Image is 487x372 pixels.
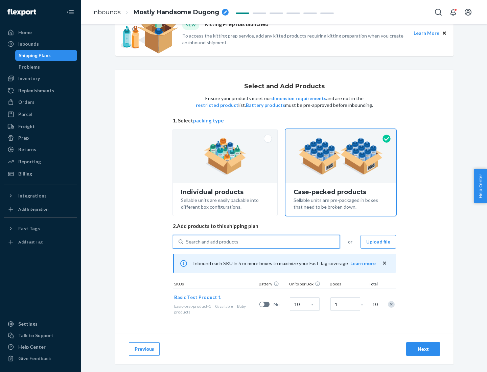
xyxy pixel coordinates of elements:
[129,342,160,356] button: Previous
[215,304,233,309] span: 0 available
[204,138,246,175] img: individual-pack.facf35554cb0f1810c75b2bd6df2d64e.png
[371,301,378,308] span: 10
[4,330,77,341] a: Talk to Support
[4,97,77,108] a: Orders
[362,281,379,288] div: Total
[4,319,77,329] a: Settings
[19,52,51,59] div: Shipping Plans
[186,238,238,245] div: Search and add products
[18,206,48,212] div: Add Integration
[4,190,77,201] button: Integrations
[134,8,219,17] span: Mostly Handsome Dugong
[18,355,51,362] div: Give Feedback
[414,29,439,37] button: Learn More
[4,156,77,167] a: Reporting
[348,238,352,245] span: or
[4,39,77,49] a: Inbounds
[15,50,77,61] a: Shipping Plans
[18,170,32,177] div: Billing
[244,83,325,90] h1: Select and Add Products
[173,223,396,230] span: 2. Add products to this shipping plan
[18,239,43,245] div: Add Fast Tag
[174,303,257,315] div: Baby products
[193,117,224,124] button: packing type
[195,95,374,109] p: Ensure your products meet our and are not in the list. must be pre-approved before inbounding.
[412,346,434,352] div: Next
[246,102,285,109] button: Battery products
[441,29,448,37] button: Close
[350,260,376,267] button: Learn more
[461,5,475,19] button: Open account menu
[4,85,77,96] a: Replenishments
[4,237,77,248] a: Add Fast Tag
[173,281,257,288] div: SKUs
[290,297,320,311] input: Case Quantity
[294,195,388,210] div: Sellable units are pre-packaged in boxes that need to be broken down.
[182,32,408,46] p: To access the kitting prep service, add any kitted products requiring kitting preparation when yo...
[87,2,234,22] ol: breadcrumbs
[361,301,368,308] span: =
[181,189,269,195] div: Individual products
[174,294,221,300] span: Basic Test Product 1
[15,62,77,72] a: Problems
[64,5,77,19] button: Close Navigation
[4,168,77,179] a: Billing
[18,41,39,47] div: Inbounds
[474,169,487,203] button: Help Center
[271,95,326,102] button: dimension requirements
[181,195,269,210] div: Sellable units are easily packable into different box configurations.
[294,189,388,195] div: Case-packed products
[205,20,269,29] p: Kitting Prep has launched
[4,121,77,132] a: Freight
[406,342,440,356] button: Next
[274,301,287,308] span: No
[330,297,360,311] input: Number of boxes
[18,344,46,350] div: Help Center
[361,235,396,249] button: Upload file
[18,135,29,141] div: Prep
[4,73,77,84] a: Inventory
[4,204,77,215] a: Add Integration
[4,109,77,120] a: Parcel
[18,321,38,327] div: Settings
[7,9,36,16] img: Flexport logo
[92,8,121,16] a: Inbounds
[18,75,40,82] div: Inventory
[18,87,54,94] div: Replenishments
[18,225,40,232] div: Fast Tags
[432,5,445,19] button: Open Search Box
[4,353,77,364] button: Give Feedback
[18,146,36,153] div: Returns
[328,281,362,288] div: Boxes
[4,133,77,143] a: Prep
[446,5,460,19] button: Open notifications
[18,192,47,199] div: Integrations
[174,304,211,309] span: basic-test-product-1
[299,138,383,175] img: case-pack.59cecea509d18c883b923b81aeac6d0b.png
[4,27,77,38] a: Home
[18,332,53,339] div: Talk to Support
[18,111,32,118] div: Parcel
[4,342,77,352] a: Help Center
[18,158,41,165] div: Reporting
[19,64,40,70] div: Problems
[4,144,77,155] a: Returns
[182,20,199,29] div: NEW
[288,281,328,288] div: Units per Box
[174,294,221,301] button: Basic Test Product 1
[4,223,77,234] button: Fast Tags
[18,123,35,130] div: Freight
[173,117,396,124] span: 1. Select
[381,260,388,267] button: close
[173,254,396,273] div: Inbound each SKU in 5 or more boxes to maximize your Fast Tag coverage
[18,99,34,106] div: Orders
[196,102,238,109] button: restricted product
[388,301,395,308] div: Remove Item
[257,281,288,288] div: Battery
[18,29,32,36] div: Home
